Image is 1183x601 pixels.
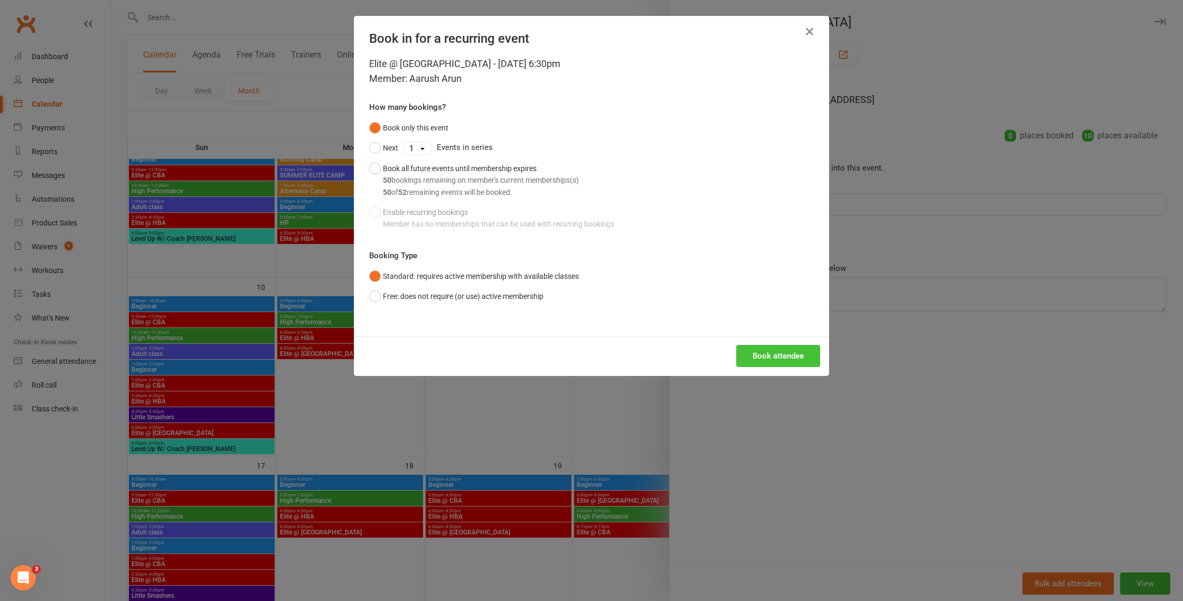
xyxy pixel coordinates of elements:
iframe: Intercom live chat [11,565,36,590]
button: Next [369,138,398,158]
label: How many bookings? [369,101,446,114]
span: 3 [32,565,41,574]
button: Standard: requires active membership with available classes [369,266,579,286]
h4: Book in for a recurring event [369,31,814,46]
strong: 52 [398,188,407,196]
button: Book all future events until membership expires50bookings remaining on member's current membershi... [369,158,579,202]
div: bookings remaining on member's current memberships(s) of remaining events will be booked. [383,174,579,198]
button: Book attendee [736,345,820,367]
div: Events in series [369,138,814,158]
button: Close [801,23,818,40]
button: Book only this event [369,118,448,138]
div: Book all future events until membership expires [383,163,579,198]
label: Booking Type [369,249,417,262]
button: Free: does not require (or use) active membership [369,286,543,306]
strong: 50 [383,176,391,184]
strong: 50 [383,188,391,196]
div: Elite @ [GEOGRAPHIC_DATA] - [DATE] 6:30pm Member: Aarush Arun [369,57,814,86]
